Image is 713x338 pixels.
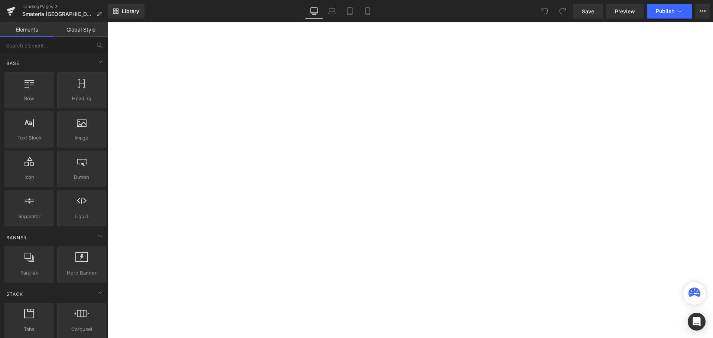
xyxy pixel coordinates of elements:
a: Desktop [305,4,323,19]
span: Publish [656,8,674,14]
span: Smateria [GEOGRAPHIC_DATA] Retail [22,11,94,17]
a: Laptop [323,4,341,19]
span: Separator [7,213,52,220]
span: Stack [6,291,24,298]
span: Library [122,8,139,14]
button: Publish [647,4,692,19]
span: Text Block [7,134,52,142]
a: Global Style [54,22,108,37]
a: Tablet [341,4,359,19]
div: Open Intercom Messenger [688,313,706,331]
span: Heading [59,95,104,102]
span: Parallax [7,269,52,277]
a: New Library [108,4,144,19]
span: Banner [6,234,27,241]
span: Hero Banner [59,269,104,277]
span: Row [7,95,52,102]
span: Base [6,60,20,67]
span: Carousel [59,325,104,333]
span: Preview [615,7,635,15]
a: Mobile [359,4,377,19]
span: Icon [7,173,52,181]
span: Save [582,7,594,15]
button: More [695,4,710,19]
span: Tabs [7,325,52,333]
a: Landing Pages [22,4,108,10]
button: Redo [555,4,570,19]
span: Button [59,173,104,181]
button: Undo [537,4,552,19]
a: Preview [606,4,644,19]
span: Liquid [59,213,104,220]
span: Image [59,134,104,142]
